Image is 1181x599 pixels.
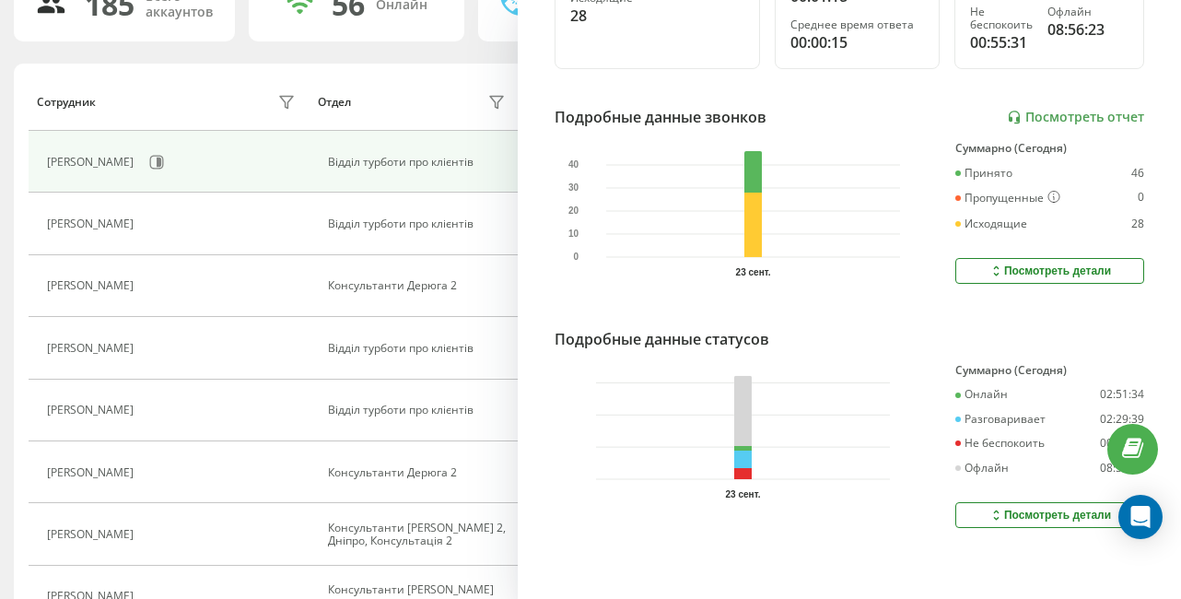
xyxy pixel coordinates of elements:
[955,217,1027,230] div: Исходящие
[328,217,510,230] div: Відділ турботи про клієнтів
[726,489,761,499] text: 23 сент.
[1007,110,1144,125] a: Посмотреть отчет
[736,267,771,277] text: 23 сент.
[568,206,579,217] text: 20
[328,466,510,479] div: Консультанти Дерюга 2
[955,142,1144,155] div: Суммарно (Сегодня)
[988,508,1111,523] div: Посмотреть детали
[1131,217,1144,230] div: 28
[1131,167,1144,180] div: 46
[47,342,138,355] div: [PERSON_NAME]
[1138,191,1144,206] div: 0
[955,167,1012,180] div: Принято
[970,31,1033,53] div: 00:55:31
[955,502,1144,528] button: Посмотреть детали
[318,96,351,109] div: Отдел
[555,106,766,128] div: Подробные данные звонков
[568,183,579,194] text: 30
[570,5,633,27] div: 28
[970,6,1033,32] div: Не беспокоить
[790,31,924,53] div: 00:00:15
[47,528,138,541] div: [PERSON_NAME]
[328,522,510,548] div: Консультанти [PERSON_NAME] 2, Дніпро, Консультація 2
[47,217,138,230] div: [PERSON_NAME]
[1100,437,1144,450] div: 00:55:31
[1100,413,1144,426] div: 02:29:39
[37,96,96,109] div: Сотрудник
[988,264,1111,278] div: Посмотреть детали
[955,462,1009,475] div: Офлайн
[955,388,1008,401] div: Онлайн
[1047,18,1128,41] div: 08:56:23
[955,364,1144,377] div: Суммарно (Сегодня)
[955,258,1144,284] button: Посмотреть детали
[574,253,579,263] text: 0
[568,229,579,240] text: 10
[790,18,924,31] div: Среднее время ответа
[47,404,138,417] div: [PERSON_NAME]
[1047,6,1128,18] div: Офлайн
[1100,388,1144,401] div: 02:51:34
[1118,495,1163,539] div: Open Intercom Messenger
[955,191,1060,206] div: Пропущенные
[1100,462,1144,475] div: 08:56:23
[328,342,510,355] div: Відділ турботи про клієнтів
[328,404,510,417] div: Відділ турботи про клієнтів
[47,279,138,292] div: [PERSON_NAME]
[555,328,769,350] div: Подробные данные статусов
[955,437,1045,450] div: Не беспокоить
[47,466,138,479] div: [PERSON_NAME]
[955,413,1046,426] div: Разговаривает
[568,160,579,170] text: 40
[328,156,510,169] div: Відділ турботи про клієнтів
[328,279,510,292] div: Консультанти Дерюга 2
[47,156,138,169] div: [PERSON_NAME]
